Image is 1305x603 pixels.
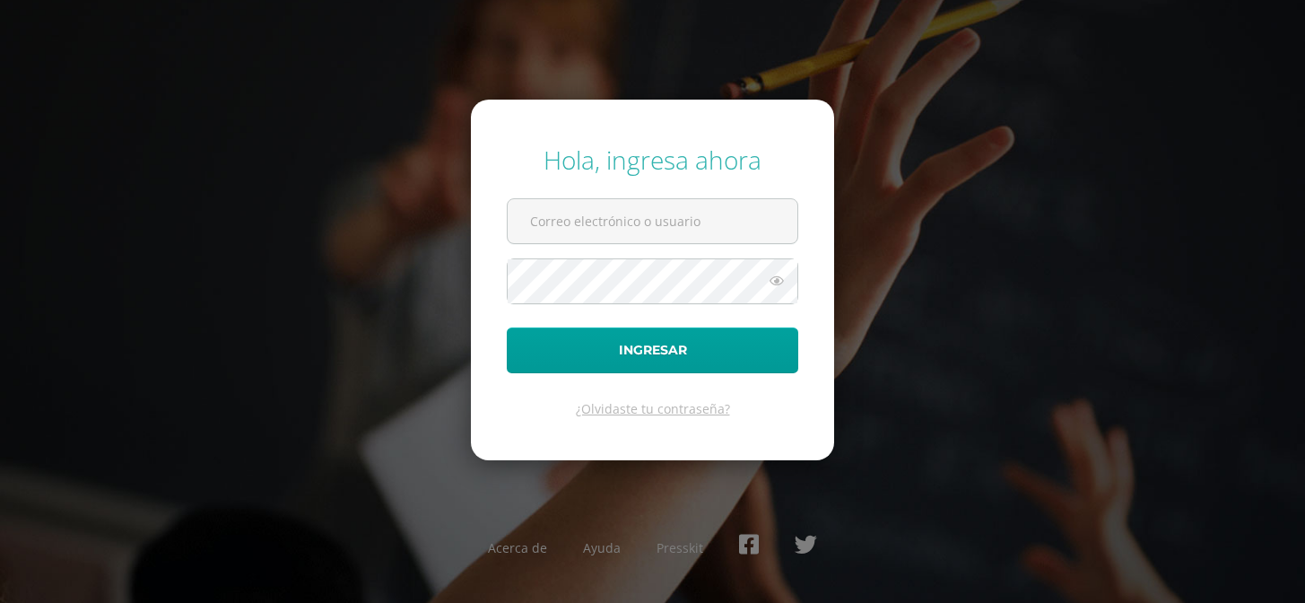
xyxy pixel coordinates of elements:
[508,199,797,243] input: Correo electrónico o usuario
[657,539,703,556] a: Presskit
[583,539,621,556] a: Ayuda
[488,539,547,556] a: Acerca de
[576,400,730,417] a: ¿Olvidaste tu contraseña?
[507,328,798,373] button: Ingresar
[507,143,798,177] div: Hola, ingresa ahora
